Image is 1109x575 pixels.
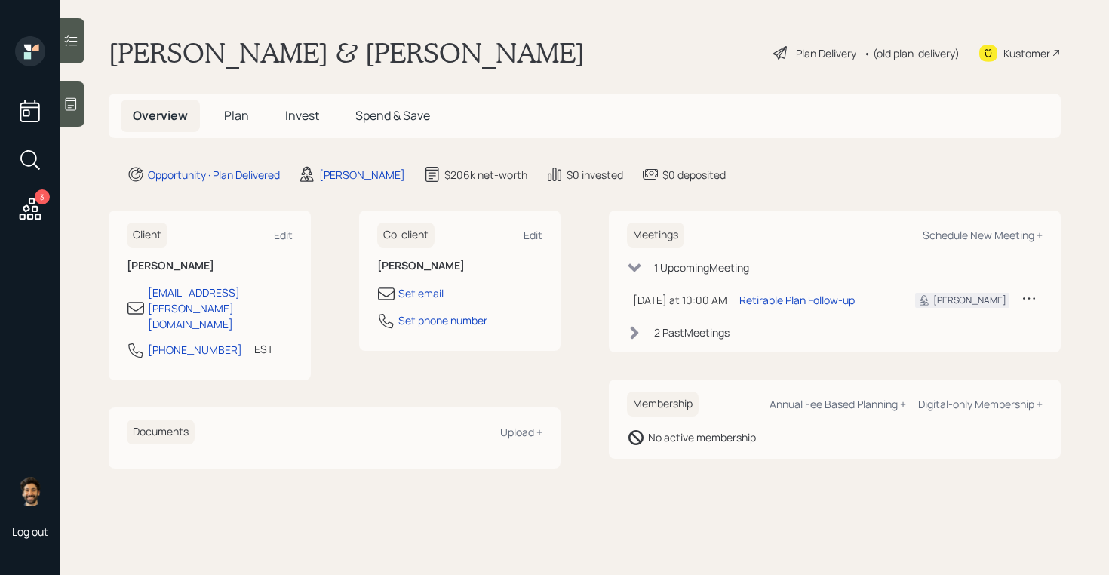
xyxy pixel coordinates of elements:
span: Invest [285,107,319,124]
div: Opportunity · Plan Delivered [148,167,280,183]
div: Set email [398,285,444,301]
span: Overview [133,107,188,124]
div: Annual Fee Based Planning + [770,397,906,411]
div: [DATE] at 10:00 AM [633,292,727,308]
h6: Documents [127,420,195,444]
h6: Co-client [377,223,435,248]
div: Edit [524,228,542,242]
span: Plan [224,107,249,124]
div: [EMAIL_ADDRESS][PERSON_NAME][DOMAIN_NAME] [148,284,293,332]
div: Upload + [500,425,542,439]
h6: Client [127,223,167,248]
div: $0 invested [567,167,623,183]
div: Retirable Plan Follow-up [739,292,855,308]
div: Digital-only Membership + [918,397,1043,411]
h6: [PERSON_NAME] [377,260,543,272]
div: 1 Upcoming Meeting [654,260,749,275]
div: Set phone number [398,312,487,328]
div: [PHONE_NUMBER] [148,342,242,358]
div: $206k net-worth [444,167,527,183]
div: [PERSON_NAME] [933,294,1006,307]
div: Log out [12,524,48,539]
h1: [PERSON_NAME] & [PERSON_NAME] [109,36,585,69]
div: [PERSON_NAME] [319,167,405,183]
img: eric-schwartz-headshot.png [15,476,45,506]
div: $0 deposited [662,167,726,183]
span: Spend & Save [355,107,430,124]
div: 2 Past Meeting s [654,324,730,340]
h6: Meetings [627,223,684,248]
div: No active membership [648,429,756,445]
div: • (old plan-delivery) [864,45,960,61]
h6: Membership [627,392,699,417]
div: Kustomer [1003,45,1050,61]
div: Schedule New Meeting + [923,228,1043,242]
div: Edit [274,228,293,242]
div: Plan Delivery [796,45,856,61]
div: EST [254,341,273,357]
h6: [PERSON_NAME] [127,260,293,272]
div: 3 [35,189,50,204]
